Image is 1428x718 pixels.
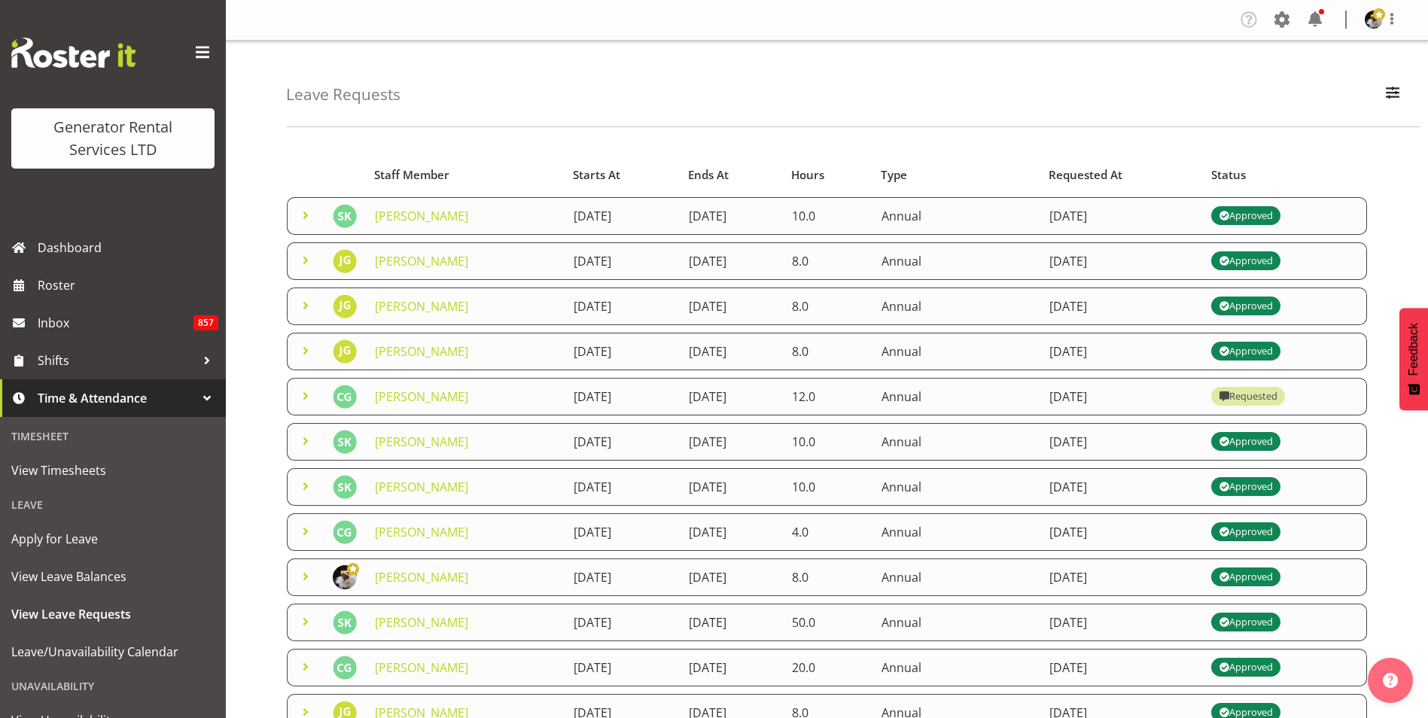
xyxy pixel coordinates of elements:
[38,387,196,409] span: Time & Attendance
[680,649,783,686] td: [DATE]
[565,558,680,596] td: [DATE]
[1219,478,1273,496] div: Approved
[1219,342,1273,361] div: Approved
[783,649,872,686] td: 20.0
[688,166,729,184] span: Ends At
[565,288,680,325] td: [DATE]
[872,513,1040,551] td: Annual
[333,294,357,318] img: james-goodin10393.jpg
[4,633,222,671] a: Leave/Unavailability Calendar
[1040,423,1202,461] td: [DATE]
[1040,649,1202,686] td: [DATE]
[565,468,680,506] td: [DATE]
[565,242,680,280] td: [DATE]
[375,524,468,540] a: [PERSON_NAME]
[4,489,222,520] div: Leave
[4,421,222,452] div: Timesheet
[375,569,468,586] a: [PERSON_NAME]
[375,434,468,450] a: [PERSON_NAME]
[333,204,357,228] img: stephen-kennedy2327.jpg
[872,197,1040,235] td: Annual
[1377,78,1408,111] button: Filter Employees
[4,452,222,489] a: View Timesheets
[1219,523,1273,541] div: Approved
[1219,388,1277,406] div: Requested
[4,520,222,558] a: Apply for Leave
[1219,252,1273,270] div: Approved
[680,558,783,596] td: [DATE]
[4,558,222,595] a: View Leave Balances
[881,166,907,184] span: Type
[783,333,872,370] td: 8.0
[783,378,872,415] td: 12.0
[872,333,1040,370] td: Annual
[565,604,680,641] td: [DATE]
[38,312,193,334] span: Inbox
[565,423,680,461] td: [DATE]
[872,288,1040,325] td: Annual
[680,242,783,280] td: [DATE]
[333,520,357,544] img: cody-gillies1338.jpg
[783,513,872,551] td: 4.0
[783,197,872,235] td: 10.0
[783,423,872,461] td: 10.0
[680,333,783,370] td: [DATE]
[565,197,680,235] td: [DATE]
[1219,659,1273,677] div: Approved
[872,604,1040,641] td: Annual
[333,475,357,499] img: stephen-kennedy2327.jpg
[1040,378,1202,415] td: [DATE]
[11,528,215,550] span: Apply for Leave
[565,513,680,551] td: [DATE]
[1040,468,1202,506] td: [DATE]
[1040,333,1202,370] td: [DATE]
[680,197,783,235] td: [DATE]
[783,468,872,506] td: 10.0
[375,479,468,495] a: [PERSON_NAME]
[1219,613,1273,631] div: Approved
[375,614,468,631] a: [PERSON_NAME]
[783,242,872,280] td: 8.0
[573,166,620,184] span: Starts At
[872,242,1040,280] td: Annual
[4,595,222,633] a: View Leave Requests
[333,656,357,680] img: cody-gillies1338.jpg
[565,333,680,370] td: [DATE]
[1040,513,1202,551] td: [DATE]
[38,274,218,297] span: Roster
[680,423,783,461] td: [DATE]
[26,116,199,161] div: Generator Rental Services LTD
[1365,11,1383,29] img: andrew-crenfeldtab2e0c3de70d43fd7286f7b271d34304.png
[680,468,783,506] td: [DATE]
[1040,604,1202,641] td: [DATE]
[1040,197,1202,235] td: [DATE]
[333,610,357,634] img: stephen-kennedy2327.jpg
[374,166,449,184] span: Staff Member
[565,378,680,415] td: [DATE]
[1040,288,1202,325] td: [DATE]
[872,378,1040,415] td: Annual
[1219,207,1273,225] div: Approved
[11,565,215,588] span: View Leave Balances
[1211,166,1246,184] span: Status
[333,385,357,409] img: cody-gillies1338.jpg
[1407,323,1420,376] span: Feedback
[1219,568,1273,586] div: Approved
[1399,308,1428,410] button: Feedback - Show survey
[1049,166,1122,184] span: Requested At
[783,558,872,596] td: 8.0
[38,236,218,259] span: Dashboard
[1040,242,1202,280] td: [DATE]
[375,388,468,405] a: [PERSON_NAME]
[1383,673,1398,688] img: help-xxl-2.png
[565,649,680,686] td: [DATE]
[1040,558,1202,596] td: [DATE]
[11,459,215,482] span: View Timesheets
[375,343,468,360] a: [PERSON_NAME]
[783,604,872,641] td: 50.0
[872,649,1040,686] td: Annual
[4,671,222,701] div: Unavailability
[333,339,357,364] img: james-goodin10393.jpg
[680,288,783,325] td: [DATE]
[11,603,215,625] span: View Leave Requests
